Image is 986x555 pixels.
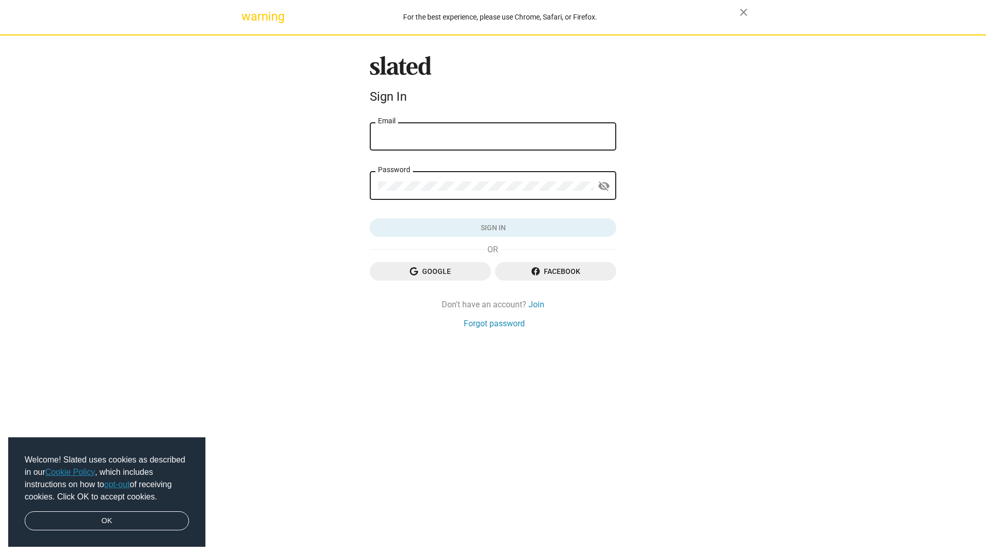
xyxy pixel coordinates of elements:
sl-branding: Sign In [370,56,616,108]
div: For the best experience, please use Chrome, Safari, or Firefox. [261,10,739,24]
mat-icon: warning [241,10,254,23]
span: Google [378,262,483,281]
mat-icon: visibility_off [598,178,610,194]
div: Sign In [370,89,616,104]
div: Don't have an account? [370,299,616,310]
button: Show password [594,176,614,197]
a: Forgot password [464,318,525,329]
mat-icon: close [737,6,750,18]
button: Facebook [495,262,616,281]
button: Google [370,262,491,281]
a: opt-out [104,480,130,489]
a: Cookie Policy [45,468,95,476]
span: Welcome! Slated uses cookies as described in our , which includes instructions on how to of recei... [25,454,189,503]
div: cookieconsent [8,437,205,547]
a: dismiss cookie message [25,511,189,531]
span: Facebook [503,262,608,281]
a: Join [528,299,544,310]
